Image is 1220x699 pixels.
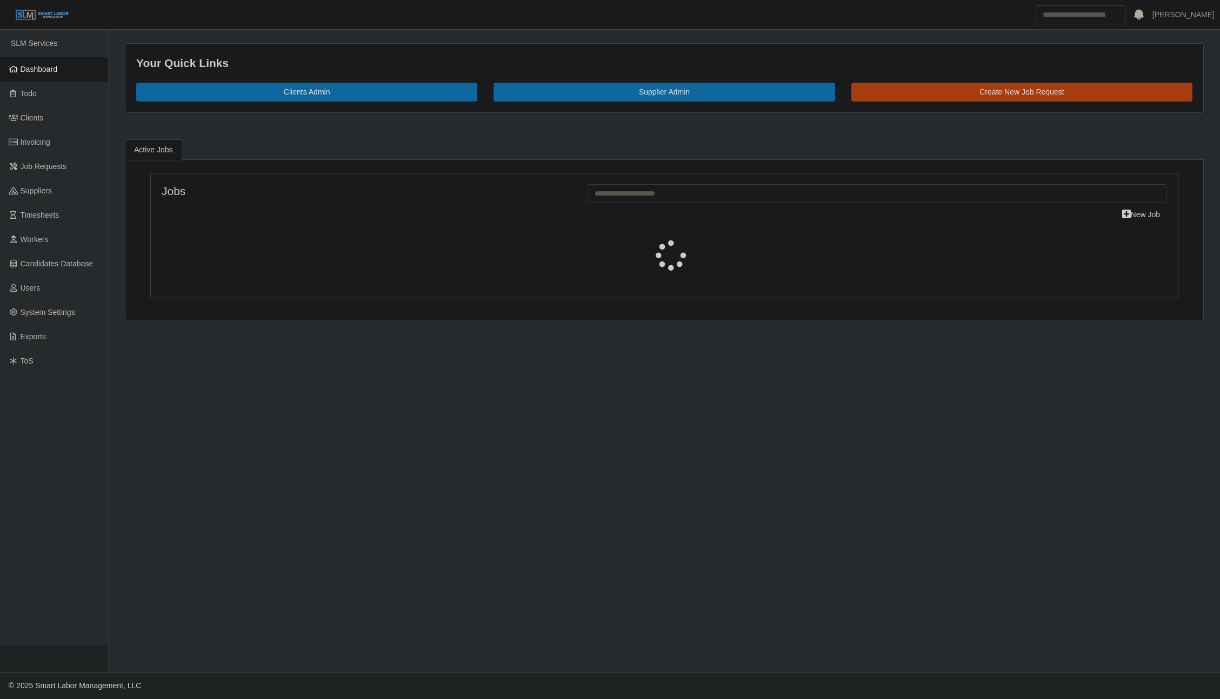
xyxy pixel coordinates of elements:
div: Your Quick Links [136,55,1192,72]
span: Job Requests [21,162,67,171]
span: Timesheets [21,211,59,219]
span: Suppliers [21,186,52,195]
span: Clients [21,113,44,122]
a: [PERSON_NAME] [1152,9,1215,21]
span: Users [21,284,41,292]
a: Create New Job Request [851,83,1192,102]
span: Dashboard [21,65,58,73]
span: System Settings [21,308,75,317]
span: Invoicing [21,138,50,146]
a: Supplier Admin [494,83,835,102]
span: Todo [21,89,37,98]
a: New Job [1115,205,1167,224]
input: Search [1036,5,1125,24]
span: Candidates Database [21,259,94,268]
span: Exports [21,332,46,341]
a: Active Jobs [125,139,182,160]
span: ToS [21,357,34,365]
a: Clients Admin [136,83,477,102]
img: SLM Logo [15,9,69,21]
h4: Jobs [162,184,571,198]
span: Workers [21,235,49,244]
span: SLM Services [11,39,57,48]
span: © 2025 Smart Labor Management, LLC [9,681,141,690]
